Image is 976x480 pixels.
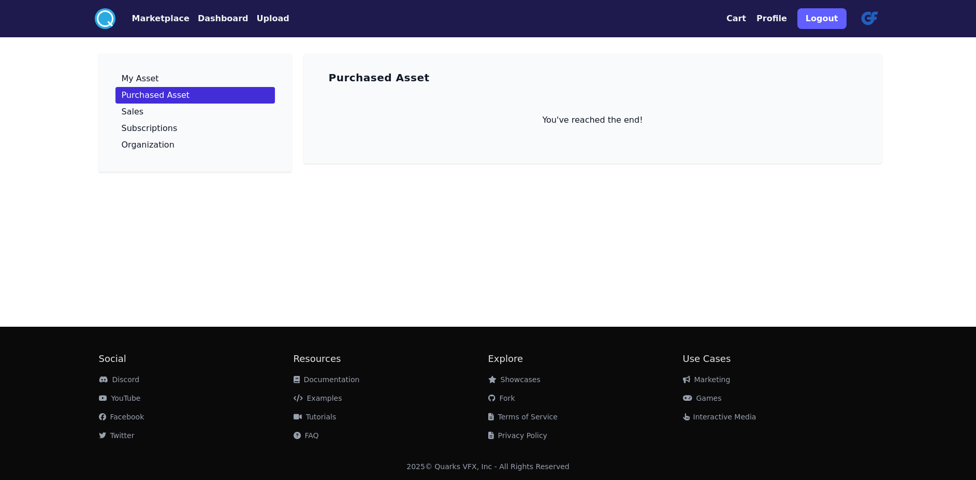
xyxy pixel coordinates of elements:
a: Purchased Asset [115,87,275,104]
a: Privacy Policy [488,431,547,440]
h2: Explore [488,352,683,366]
a: Marketplace [115,12,190,25]
button: Marketplace [132,12,190,25]
a: Upload [248,12,289,25]
a: Terms of Service [488,413,558,421]
p: My Asset [122,75,159,83]
button: Upload [256,12,289,25]
a: Dashboard [190,12,249,25]
h2: Use Cases [683,352,878,366]
a: Showcases [488,375,541,384]
h3: Purchased Asset [329,70,430,85]
a: Interactive Media [683,413,756,421]
img: profile [857,6,882,31]
button: Dashboard [198,12,249,25]
button: Cart [726,12,746,25]
a: Games [683,394,722,402]
a: Sales [115,104,275,120]
a: Tutorials [294,413,337,421]
div: 2025 © Quarks VFX, Inc - All Rights Reserved [406,461,570,472]
a: Examples [294,394,342,402]
a: Subscriptions [115,120,275,137]
h2: Resources [294,352,488,366]
p: Subscriptions [122,124,178,133]
a: Documentation [294,375,360,384]
p: You've reached the end! [321,114,865,126]
a: Twitter [99,431,135,440]
a: Organization [115,137,275,153]
a: Facebook [99,413,144,421]
a: Discord [99,375,140,384]
a: Marketing [683,375,731,384]
a: Logout [797,4,847,33]
a: FAQ [294,431,319,440]
a: My Asset [115,70,275,87]
a: Fork [488,394,515,402]
p: Organization [122,141,174,149]
a: YouTube [99,394,141,402]
p: Sales [122,108,144,116]
h2: Social [99,352,294,366]
button: Profile [756,12,787,25]
p: Purchased Asset [122,91,190,99]
button: Logout [797,8,847,29]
